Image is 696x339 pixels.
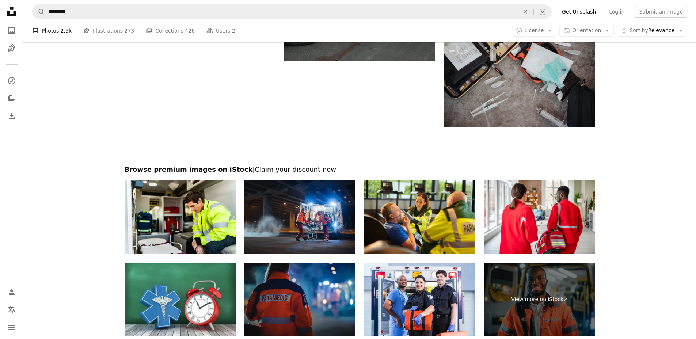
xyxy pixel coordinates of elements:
[244,180,355,254] img: Team of EMS Paramedics React Quick to Bring Injured Patient to Healthcare Hospital and Get Him Ou...
[146,19,195,42] a: Collections 426
[558,6,605,18] a: Get Unsplash+
[125,263,236,337] img: Medical Symbol Caduceus with Clock
[444,73,595,80] a: white printer paper on gray table
[4,108,19,123] a: Download History
[4,285,19,300] a: Log in / Sign up
[572,27,601,33] span: Orientation
[83,19,134,42] a: Illustrations 273
[630,27,648,33] span: Sort by
[484,263,595,337] a: View more on iStock↗
[630,27,674,34] span: Relevance
[559,25,614,37] button: Orientation
[232,27,235,35] span: 2
[125,180,236,254] img: Sad mid adult paramedic man on ambulance
[125,27,134,35] span: 273
[525,27,544,33] span: License
[33,5,45,19] button: Search Unsplash
[4,41,19,56] a: Illustrations
[244,263,355,337] img: Female EMS Paramedic Proudly Standing With Her Back Turned to Camera in High Visibility Medical O...
[206,19,235,42] a: Users 2
[4,23,19,38] a: Photos
[484,180,595,254] img: Young paramedics provide assistance to senior man at home while addressing his health concerns an...
[32,4,552,19] form: Find visuals sitewide
[4,302,19,317] button: Language
[364,180,475,254] img: paramedic at the scene
[364,263,475,337] img: Paramedics and doctor outside ambulance
[605,6,629,18] a: Log in
[185,27,195,35] span: 426
[534,5,551,19] button: Visual search
[4,4,19,20] a: Home — Unsplash
[617,25,687,37] button: Sort byRelevance
[4,320,19,335] button: Menu
[512,25,557,37] button: License
[635,6,687,18] button: Submit an image
[444,26,595,127] img: white printer paper on gray table
[4,73,19,88] a: Explore
[125,165,595,174] h2: Browse premium images on iStock
[252,165,336,173] span: | Claim your discount now
[4,91,19,106] a: Collections
[517,5,533,19] button: Clear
